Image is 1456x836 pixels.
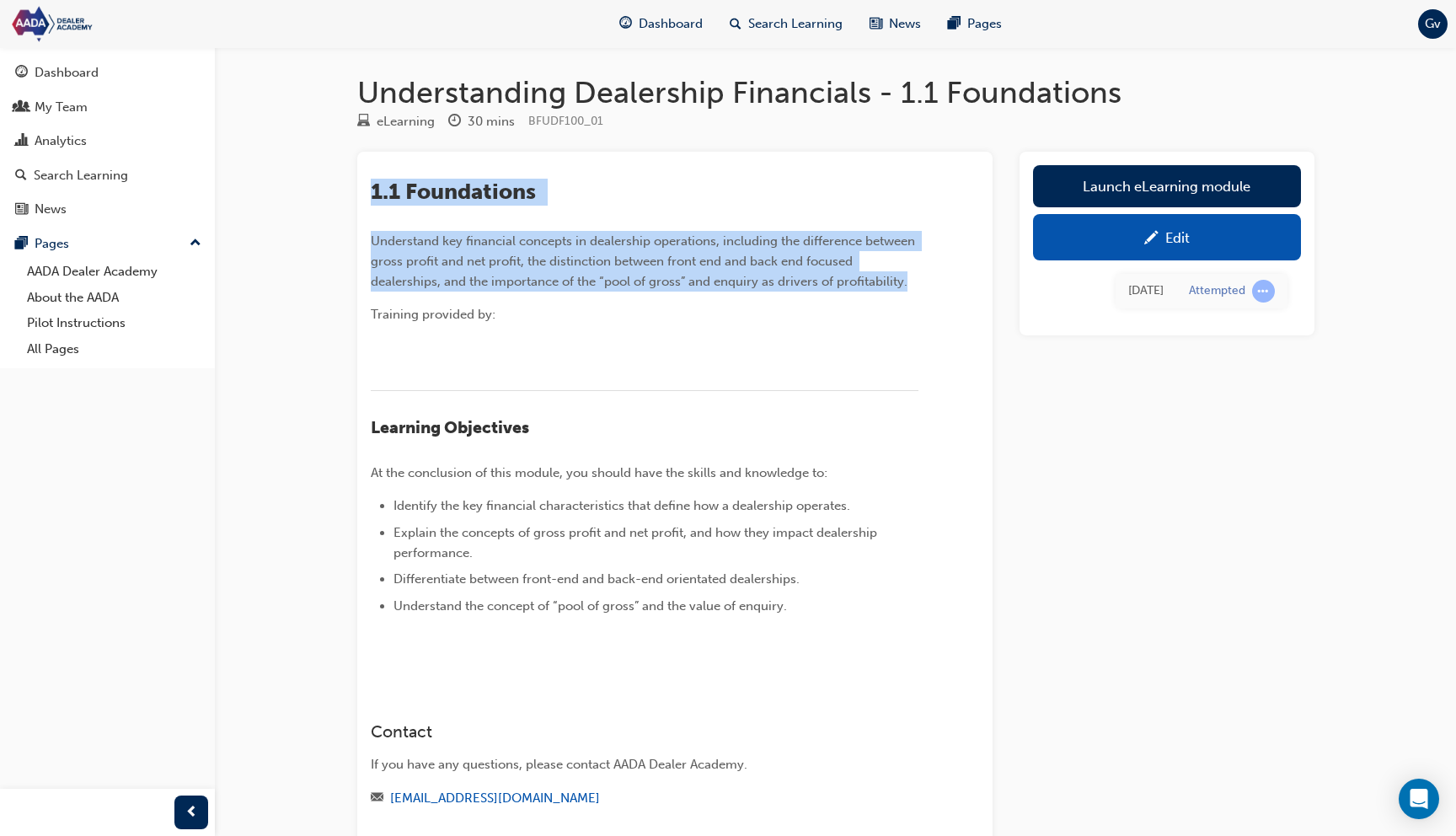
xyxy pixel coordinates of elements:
button: Pages [7,228,208,260]
div: Dashboard [35,63,99,83]
span: Differentiate between front-end and back-end orientated dealerships. [393,571,800,587]
a: Edit [1033,214,1301,260]
span: Identify the key financial characteristics that define how a dealership operates. [393,498,850,513]
span: Understand the concept of “pool of gross” and the value of enquiry. [393,598,787,614]
span: news-icon [870,13,882,35]
span: Pages [967,14,1002,34]
a: My Team [7,92,208,123]
div: Attempted [1189,283,1245,299]
span: email-icon [371,791,383,807]
button: DashboardMy TeamAnalyticsSearch LearningNews [7,54,208,228]
button: Gv [1418,9,1448,39]
a: guage-iconDashboard [606,7,716,41]
span: learningRecordVerb_ATTEMPT-icon [1252,280,1275,303]
div: News [35,200,67,219]
span: Explain the concepts of gross profit and net profit, and how they impact dealership performance. [393,525,881,560]
a: Search Learning [7,160,208,191]
a: About the AADA [20,285,208,311]
span: pencil-icon [1144,231,1159,248]
span: Understand key financial concepts in dealership operations, including the difference between gros... [371,233,918,289]
div: If you have any questions, please contact AADA Dealer Academy. [371,755,918,774]
img: Trak [8,5,202,43]
a: [EMAIL_ADDRESS][DOMAIN_NAME] [390,790,600,806]
span: clock-icon [448,115,461,130]
span: people-icon [15,100,28,115]
div: 30 mins [468,112,515,131]
div: Wed Aug 06 2025 10:36:07 GMT+1000 (Australian Eastern Standard Time) [1128,281,1164,301]
div: Search Learning [34,166,128,185]
span: Training provided by: [371,307,495,322]
div: Pages [35,234,69,254]
span: guage-icon [15,66,28,81]
a: All Pages [20,336,208,362]
span: pages-icon [948,13,961,35]
span: chart-icon [15,134,28,149]
a: Analytics [7,126,208,157]
span: Learning resource code [528,114,603,128]
a: Dashboard [7,57,208,88]
span: Dashboard [639,14,703,34]
div: Email [371,788,918,809]
span: At the conclusion of this module, you should have the skills and knowledge to: [371,465,827,480]
span: prev-icon [185,802,198,823]
span: up-icon [190,233,201,255]
a: pages-iconPages [934,7,1015,41]
span: search-icon [15,169,27,184]
div: Duration [448,111,515,132]
div: Analytics [35,131,87,151]
div: Open Intercom Messenger [1399,779,1439,819]
span: search-icon [730,13,741,35]
span: News [889,14,921,34]
a: search-iconSearch Learning [716,7,856,41]
span: learningResourceType_ELEARNING-icon [357,115,370,130]
h3: Contact [371,722,918,742]
span: Gv [1425,14,1441,34]
a: news-iconNews [856,7,934,41]
span: pages-icon [15,237,28,252]
h1: Understanding Dealership Financials - 1.1 Foundations [357,74,1314,111]
span: guage-icon [619,13,632,35]
a: News [7,194,208,225]
a: Launch eLearning module [1033,165,1301,207]
span: Learning Objectives [371,418,529,437]
div: My Team [35,98,88,117]
div: Edit [1165,229,1190,246]
span: Search Learning [748,14,843,34]
a: Pilot Instructions [20,310,208,336]
div: eLearning [377,112,435,131]
div: Type [357,111,435,132]
a: AADA Dealer Academy [20,259,208,285]
span: 1.1 Foundations [371,179,536,205]
span: news-icon [15,202,28,217]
